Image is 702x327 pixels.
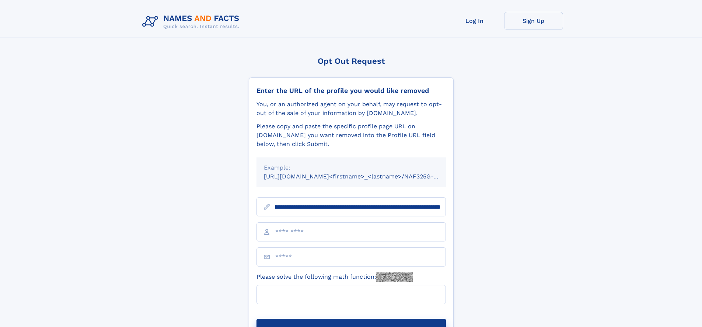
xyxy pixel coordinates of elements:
[264,173,460,180] small: [URL][DOMAIN_NAME]<firstname>_<lastname>/NAF325G-xxxxxxxx
[249,56,454,66] div: Opt Out Request
[139,12,245,32] img: Logo Names and Facts
[264,163,439,172] div: Example:
[256,272,413,282] label: Please solve the following math function:
[445,12,504,30] a: Log In
[256,100,446,118] div: You, or an authorized agent on your behalf, may request to opt-out of the sale of your informatio...
[256,87,446,95] div: Enter the URL of the profile you would like removed
[256,122,446,149] div: Please copy and paste the specific profile page URL on [DOMAIN_NAME] you want removed into the Pr...
[504,12,563,30] a: Sign Up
